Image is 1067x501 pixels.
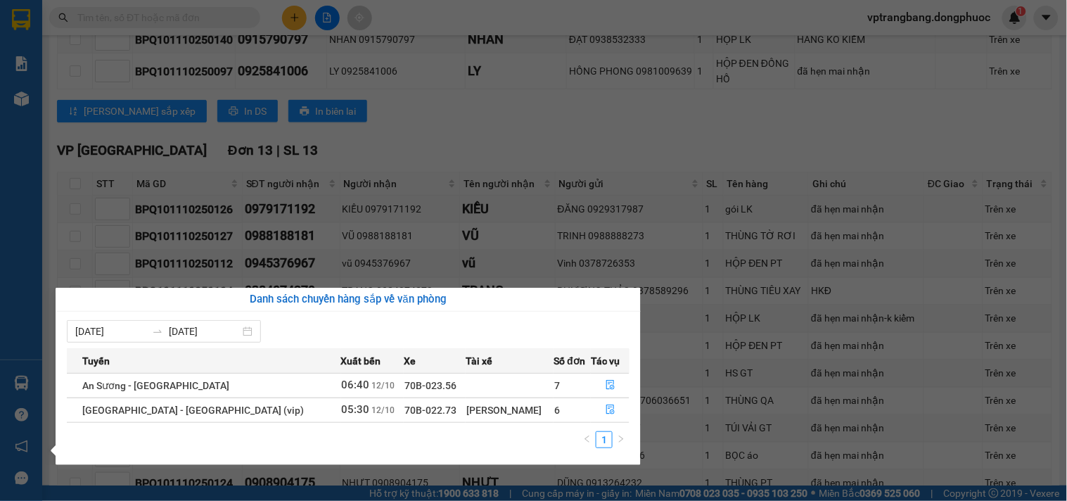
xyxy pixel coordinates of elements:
[466,353,492,369] span: Tài xế
[579,431,596,448] button: left
[404,380,456,391] span: 70B-023.56
[596,432,612,448] a: 1
[82,380,229,391] span: An Sương - [GEOGRAPHIC_DATA]
[82,405,304,416] span: [GEOGRAPHIC_DATA] - [GEOGRAPHIC_DATA] (vip)
[606,380,615,391] span: file-done
[152,326,163,337] span: swap-right
[404,353,416,369] span: Xe
[583,435,592,443] span: left
[617,435,625,443] span: right
[613,431,630,448] button: right
[372,405,395,415] span: 12/10
[342,379,370,391] span: 06:40
[554,353,585,369] span: Số đơn
[67,291,630,308] div: Danh sách chuyến hàng sắp về văn phòng
[341,353,381,369] span: Xuất bến
[613,431,630,448] li: Next Page
[404,405,456,416] span: 70B-022.73
[75,324,146,339] input: Từ ngày
[579,431,596,448] li: Previous Page
[169,324,240,339] input: Đến ngày
[152,326,163,337] span: to
[592,399,629,421] button: file-done
[82,353,110,369] span: Tuyến
[554,380,560,391] span: 7
[554,405,560,416] span: 6
[342,403,370,416] span: 05:30
[591,353,620,369] span: Tác vụ
[596,431,613,448] li: 1
[372,381,395,391] span: 12/10
[606,405,615,416] span: file-done
[592,374,629,397] button: file-done
[466,402,554,418] div: [PERSON_NAME]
